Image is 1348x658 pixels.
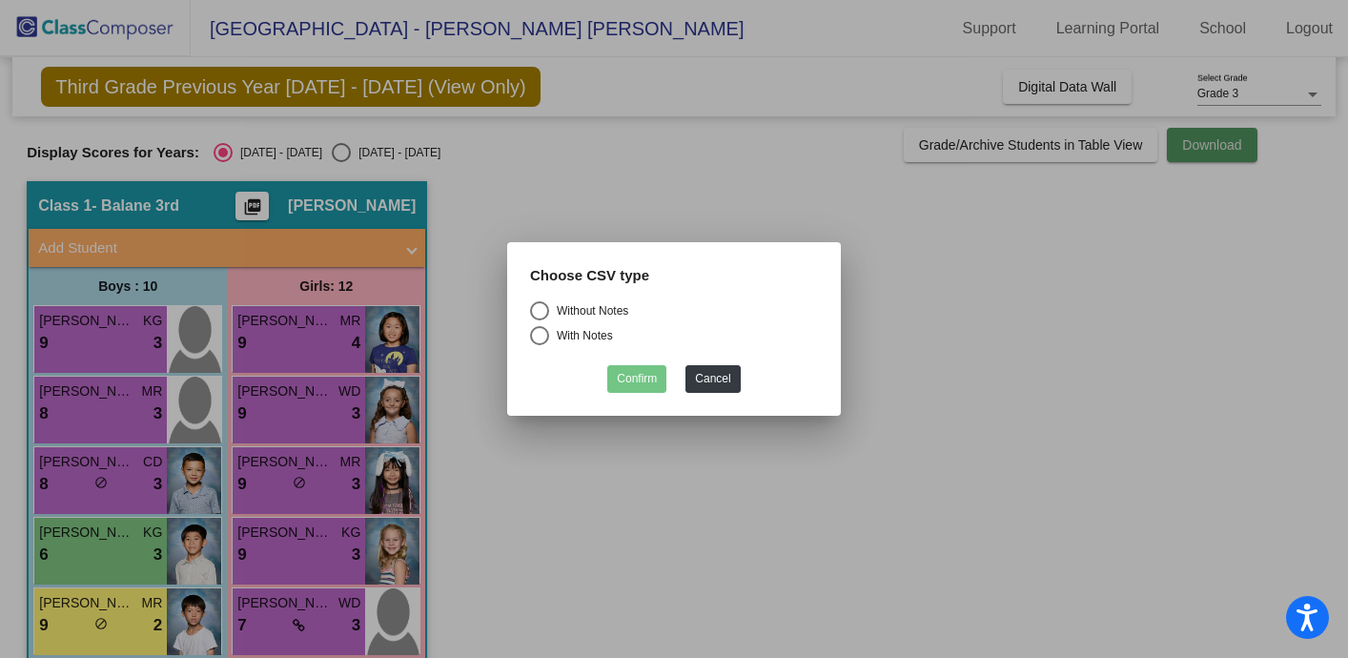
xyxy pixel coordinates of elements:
mat-radio-group: Select an option [530,301,818,351]
button: Cancel [685,365,740,393]
div: With Notes [549,327,613,344]
div: Without Notes [549,302,628,319]
label: Choose CSV type [530,265,649,287]
button: Confirm [607,365,666,393]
